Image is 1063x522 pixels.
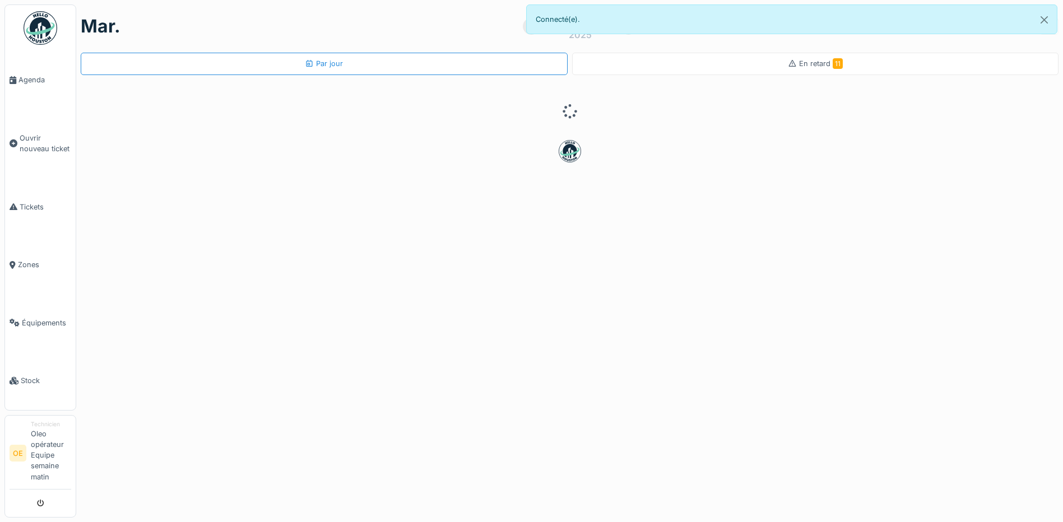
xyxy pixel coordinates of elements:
a: OE TechnicienOleo opérateur Equipe semaine matin [10,420,71,490]
span: Agenda [18,74,71,85]
li: OE [10,445,26,462]
span: En retard [799,59,843,68]
span: Stock [21,375,71,386]
div: 2025 [569,28,592,41]
a: Stock [5,352,76,410]
a: Agenda [5,51,76,109]
div: Technicien [31,420,71,428]
div: Connecté(e). [526,4,1058,34]
a: Zones [5,236,76,294]
h1: mar. [81,16,120,37]
button: Close [1032,5,1057,35]
a: Tickets [5,178,76,236]
span: Équipements [22,318,71,328]
img: Badge_color-CXgf-gQk.svg [24,11,57,45]
a: Équipements [5,293,76,352]
span: 11 [833,58,843,69]
li: Oleo opérateur Equipe semaine matin [31,420,71,487]
img: badge-BVDL4wpA.svg [559,140,581,162]
span: Ouvrir nouveau ticket [20,133,71,154]
span: Tickets [20,202,71,212]
div: Par jour [305,58,343,69]
a: Ouvrir nouveau ticket [5,109,76,178]
span: Zones [18,259,71,270]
